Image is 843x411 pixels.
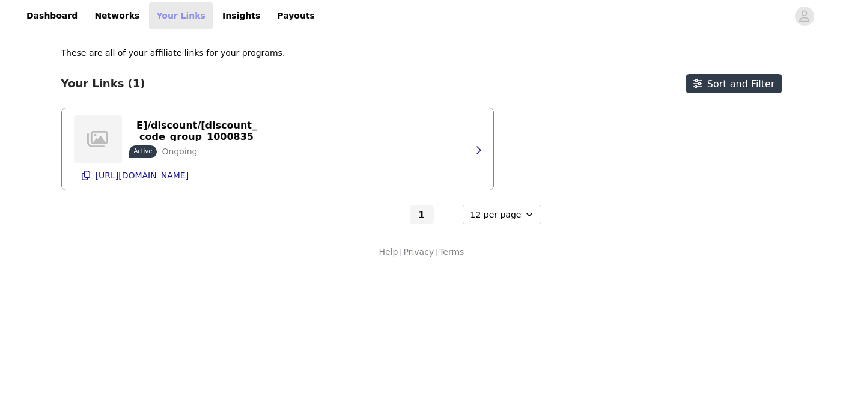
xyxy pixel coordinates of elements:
[149,2,213,29] a: Your Links
[129,121,264,141] button: https://[DOMAIN_NAME]/discount/[discount_code_group_10008355]
[383,205,407,224] button: Go to previous page
[74,166,481,185] button: [URL][DOMAIN_NAME]
[410,205,434,224] button: Go To Page 1
[270,2,322,29] a: Payouts
[96,171,189,180] p: [URL][DOMAIN_NAME]
[61,47,285,59] p: These are all of your affiliate links for your programs.
[87,2,147,29] a: Networks
[136,108,257,154] p: https://[DOMAIN_NAME]/discount/[discount_code_group_10008355]
[379,246,398,258] a: Help
[436,205,460,224] button: Go to next page
[403,246,434,258] a: Privacy
[19,2,85,29] a: Dashboard
[61,77,145,90] h3: Your Links (1)
[134,147,153,156] p: Active
[686,74,782,93] button: Sort and Filter
[799,7,810,26] div: avatar
[162,145,197,158] p: Ongoing
[439,246,464,258] a: Terms
[215,2,267,29] a: Insights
